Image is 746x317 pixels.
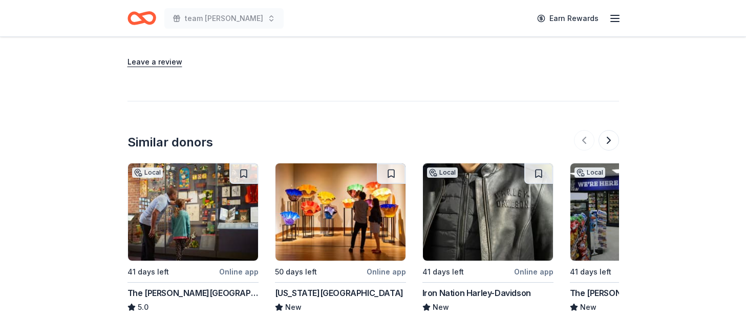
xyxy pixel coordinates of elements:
span: New [433,301,449,313]
div: Online app [367,265,406,278]
a: Earn Rewards [531,9,605,28]
span: New [285,301,302,313]
img: Image for Oklahoma City Museum of Art [275,163,406,261]
div: 41 days left [422,266,464,278]
div: The [PERSON_NAME][GEOGRAPHIC_DATA] [127,287,259,299]
div: Iron Nation Harley-Davidson [422,287,531,299]
span: New [580,301,596,313]
img: Image for The Bosselman Enterprises [570,163,700,261]
div: 41 days left [570,266,611,278]
div: Local [574,167,605,178]
div: Local [427,167,458,178]
img: Image for The Walt Disney Museum [128,163,258,261]
div: 41 days left [127,266,169,278]
div: 50 days left [275,266,317,278]
div: Online app [219,265,259,278]
span: 5.0 [138,301,148,313]
div: Local [132,167,163,178]
span: team [PERSON_NAME] [185,12,263,25]
button: Leave a review [127,56,182,68]
div: Similar donors [127,134,213,151]
div: Online app [514,265,553,278]
img: Image for Iron Nation Harley-Davidson [423,163,553,261]
button: team [PERSON_NAME] [164,8,284,29]
div: [US_STATE][GEOGRAPHIC_DATA] [275,287,403,299]
div: The [PERSON_NAME] Enterprises [570,287,698,299]
a: Home [127,6,156,30]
